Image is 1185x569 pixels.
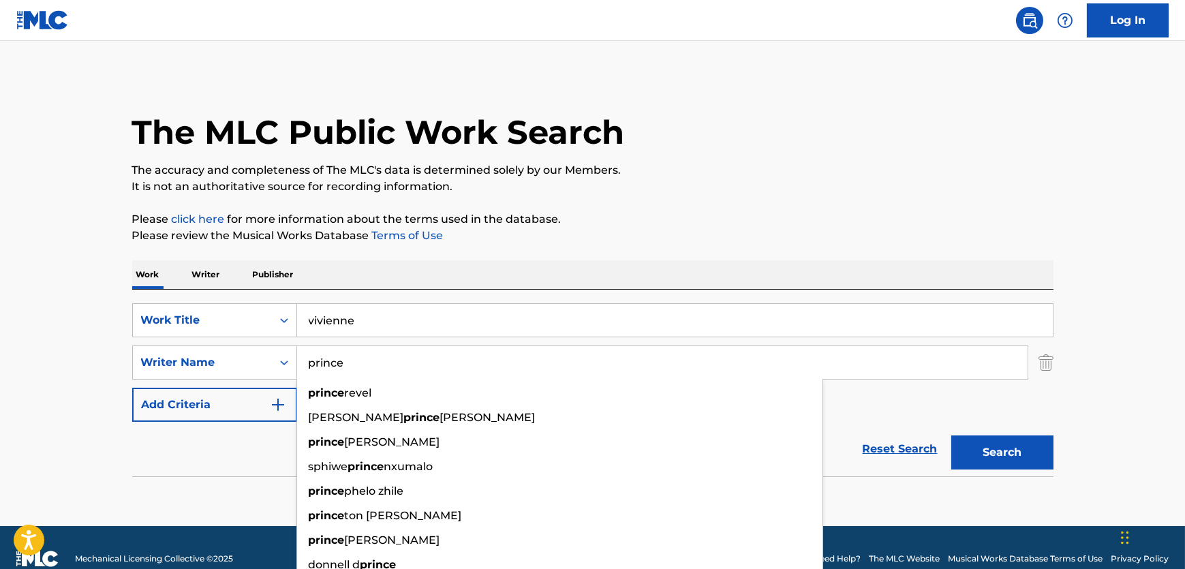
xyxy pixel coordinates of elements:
strong: prince [309,509,345,522]
strong: prince [309,386,345,399]
a: Musical Works Database Terms of Use [948,553,1103,565]
img: help [1057,12,1073,29]
a: Public Search [1016,7,1043,34]
span: revel [345,386,372,399]
form: Search Form [132,303,1053,476]
img: logo [16,551,59,567]
p: Work [132,260,164,289]
span: ton [PERSON_NAME] [345,509,462,522]
span: phelo zhile [345,485,404,497]
span: [PERSON_NAME] [440,411,536,424]
span: [PERSON_NAME] [345,435,440,448]
div: Writer Name [141,354,264,371]
p: Please review the Musical Works Database [132,228,1053,244]
img: 9d2ae6d4665cec9f34b9.svg [270,397,286,413]
a: click here [172,213,225,226]
div: Work Title [141,312,264,328]
span: sphiwe [309,460,348,473]
button: Search [951,435,1053,470]
p: Writer [188,260,224,289]
a: The MLC Website [869,553,940,565]
strong: prince [309,534,345,547]
span: [PERSON_NAME] [345,534,440,547]
div: Drag [1121,517,1129,558]
strong: prince [309,485,345,497]
button: Add Criteria [132,388,297,422]
strong: prince [404,411,440,424]
span: nxumalo [384,460,433,473]
a: Privacy Policy [1111,553,1169,565]
p: Publisher [249,260,298,289]
h1: The MLC Public Work Search [132,112,625,153]
a: Need Help? [813,553,861,565]
a: Terms of Use [369,229,444,242]
p: The accuracy and completeness of The MLC's data is determined solely by our Members. [132,162,1053,179]
p: Please for more information about the terms used in the database. [132,211,1053,228]
iframe: Chat Widget [1117,504,1185,569]
img: Delete Criterion [1038,345,1053,380]
p: It is not an authoritative source for recording information. [132,179,1053,195]
a: Log In [1087,3,1169,37]
span: Mechanical Licensing Collective © 2025 [75,553,233,565]
a: Reset Search [856,434,944,464]
img: MLC Logo [16,10,69,30]
div: Help [1051,7,1079,34]
strong: prince [348,460,384,473]
img: search [1021,12,1038,29]
span: [PERSON_NAME] [309,411,404,424]
strong: prince [309,435,345,448]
